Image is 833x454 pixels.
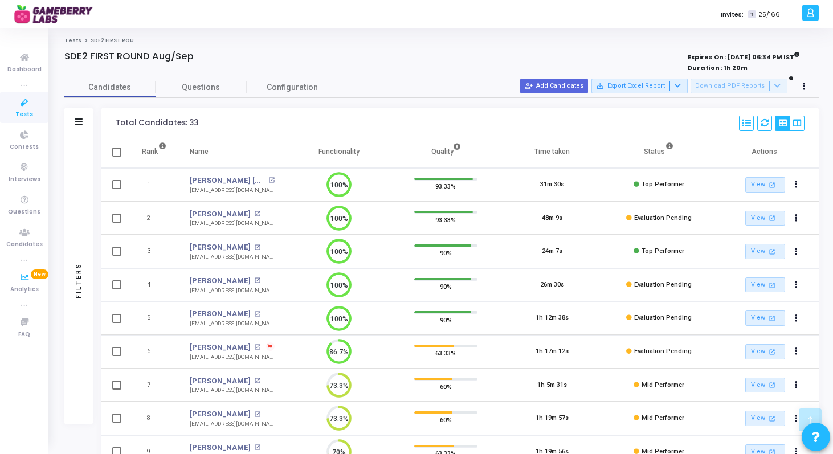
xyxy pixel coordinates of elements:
[190,175,265,186] a: [PERSON_NAME] [PERSON_NAME]
[267,81,318,93] span: Configuration
[130,168,178,202] td: 1
[7,65,42,75] span: Dashboard
[130,136,178,168] th: Rank
[775,116,805,131] div: View Options
[642,181,684,188] span: Top Performer
[767,414,777,423] mat-icon: open_in_new
[9,175,40,185] span: Interviews
[64,81,156,93] span: Candidates
[64,37,81,44] a: Tests
[789,210,805,226] button: Actions
[254,378,260,384] mat-icon: open_in_new
[8,207,40,217] span: Questions
[789,377,805,393] button: Actions
[789,244,805,260] button: Actions
[190,145,209,158] div: Name
[748,10,756,19] span: T
[721,10,744,19] label: Invites:
[254,411,260,418] mat-icon: open_in_new
[634,281,692,288] span: Evaluation Pending
[758,10,780,19] span: 25/166
[534,145,570,158] div: Time taken
[130,235,178,268] td: 3
[6,240,43,250] span: Candidates
[540,280,564,290] div: 26m 30s
[745,277,785,293] a: View
[745,411,785,426] a: View
[190,308,251,320] a: [PERSON_NAME]
[435,214,456,225] span: 93.33%
[606,136,712,168] th: Status
[537,381,567,390] div: 1h 5m 31s
[745,310,785,326] a: View
[767,280,777,290] mat-icon: open_in_new
[190,275,251,287] a: [PERSON_NAME]
[745,378,785,393] a: View
[642,381,684,388] span: Mid Performer
[435,181,456,192] span: 93.33%
[254,444,260,451] mat-icon: open_in_new
[10,285,39,295] span: Analytics
[745,244,785,259] a: View
[688,63,748,72] strong: Duration : 1h 20m
[73,218,84,343] div: Filters
[190,408,251,420] a: [PERSON_NAME]
[520,79,588,93] button: Add Candidates
[642,247,684,255] span: Top Performer
[789,177,805,193] button: Actions
[767,213,777,223] mat-icon: open_in_new
[10,142,39,152] span: Contests
[767,180,777,190] mat-icon: open_in_new
[435,347,456,359] span: 63.33%
[190,219,275,228] div: [EMAIL_ADDRESS][DOMAIN_NAME]
[767,380,777,390] mat-icon: open_in_new
[691,79,787,93] button: Download PDF Reports
[31,269,48,279] span: New
[190,242,251,253] a: [PERSON_NAME]
[789,277,805,293] button: Actions
[254,211,260,217] mat-icon: open_in_new
[254,277,260,284] mat-icon: open_in_new
[156,81,247,93] span: Questions
[596,82,604,90] mat-icon: save_alt
[688,50,800,62] strong: Expires On : [DATE] 06:34 PM IST
[745,177,785,193] a: View
[190,420,275,428] div: [EMAIL_ADDRESS][DOMAIN_NAME]
[64,37,819,44] nav: breadcrumb
[789,344,805,360] button: Actions
[745,344,785,359] a: View
[440,414,452,426] span: 60%
[642,414,684,422] span: Mid Performer
[542,214,562,223] div: 48m 9s
[536,313,569,323] div: 1h 12m 38s
[712,136,819,168] th: Actions
[634,214,692,222] span: Evaluation Pending
[767,313,777,323] mat-icon: open_in_new
[190,353,275,362] div: [EMAIL_ADDRESS][DOMAIN_NAME]
[542,247,562,256] div: 24m 7s
[64,51,194,62] h4: SDE2 FIRST ROUND Aug/Sep
[190,375,251,387] a: [PERSON_NAME]
[130,301,178,335] td: 5
[130,268,178,302] td: 4
[591,79,688,93] button: Export Excel Report
[18,330,30,340] span: FAQ
[15,110,33,120] span: Tests
[254,344,260,350] mat-icon: open_in_new
[254,244,260,251] mat-icon: open_in_new
[190,208,251,220] a: [PERSON_NAME]
[767,247,777,256] mat-icon: open_in_new
[440,281,452,292] span: 90%
[190,320,275,328] div: [EMAIL_ADDRESS][DOMAIN_NAME]
[393,136,499,168] th: Quality
[789,411,805,427] button: Actions
[190,342,251,353] a: [PERSON_NAME]
[130,202,178,235] td: 2
[254,311,260,317] mat-icon: open_in_new
[268,177,275,183] mat-icon: open_in_new
[745,211,785,226] a: View
[130,402,178,435] td: 8
[440,381,452,392] span: 60%
[190,287,275,295] div: [EMAIL_ADDRESS][DOMAIN_NAME]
